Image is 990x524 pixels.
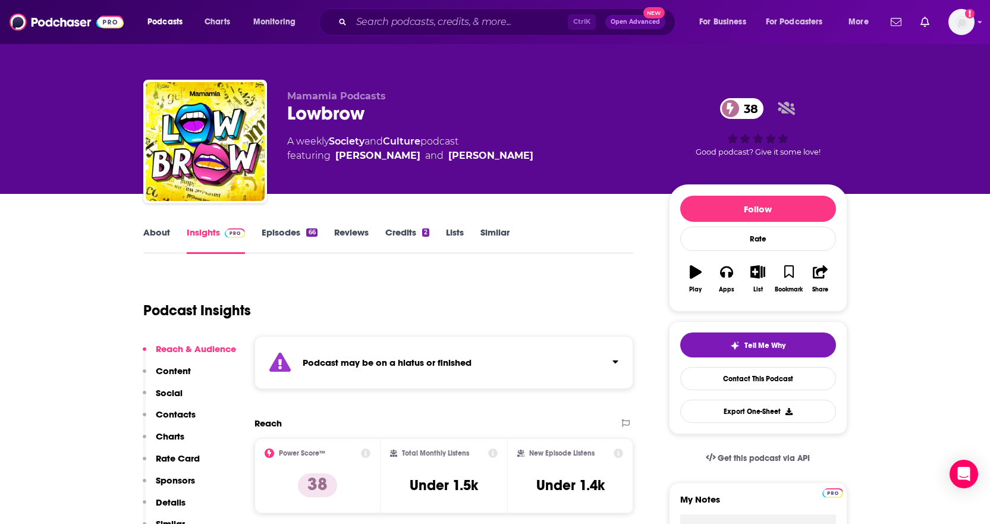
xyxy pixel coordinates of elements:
[689,286,702,293] div: Play
[948,9,975,35] button: Show profile menu
[156,365,191,376] p: Content
[422,228,429,237] div: 2
[696,148,821,156] span: Good podcast? Give it some love!
[254,418,282,429] h2: Reach
[822,487,843,498] a: Pro website
[804,258,835,300] button: Share
[10,11,124,33] img: Podchaser - Follow, Share and Rate Podcasts
[680,494,836,514] label: My Notes
[758,12,840,32] button: open menu
[254,336,634,389] section: Click to expand status details
[298,473,337,497] p: 38
[253,14,296,30] span: Monitoring
[287,134,533,163] div: A weekly podcast
[775,286,803,293] div: Bookmark
[680,196,836,222] button: Follow
[197,12,237,32] a: Charts
[385,227,429,254] a: Credits2
[335,149,420,163] a: Emily Vernem
[840,12,884,32] button: open menu
[156,431,184,442] p: Charts
[402,449,469,457] h2: Total Monthly Listens
[742,258,773,300] button: List
[886,12,906,32] a: Show notifications dropdown
[680,367,836,390] a: Contact This Podcast
[143,302,251,319] h1: Podcast Insights
[143,475,195,497] button: Sponsors
[568,14,596,30] span: Ctrl K
[950,460,978,488] div: Open Intercom Messenger
[143,227,170,254] a: About
[156,497,186,508] p: Details
[680,227,836,251] div: Rate
[425,149,444,163] span: and
[446,227,464,254] a: Lists
[480,227,510,254] a: Similar
[680,332,836,357] button: tell me why sparkleTell Me Why
[143,431,184,453] button: Charts
[287,149,533,163] span: featuring
[205,14,230,30] span: Charts
[812,286,828,293] div: Share
[611,19,660,25] span: Open Advanced
[669,90,847,164] div: 38Good podcast? Give it some love!
[143,409,196,431] button: Contacts
[732,98,764,119] span: 38
[822,488,843,498] img: Podchaser Pro
[351,12,568,32] input: Search podcasts, credits, & more...
[143,387,183,409] button: Social
[146,82,265,201] img: Lowbrow
[262,227,317,254] a: Episodes66
[643,7,665,18] span: New
[744,341,785,350] span: Tell Me Why
[303,357,472,368] strong: Podcast may be on a hiatus or finished
[383,136,420,147] a: Culture
[711,258,742,300] button: Apps
[225,228,246,238] img: Podchaser Pro
[156,343,236,354] p: Reach & Audience
[156,387,183,399] p: Social
[448,149,533,163] a: Holly Wainwright
[948,9,975,35] img: User Profile
[364,136,383,147] span: and
[329,136,364,147] a: Society
[306,228,317,237] div: 66
[147,14,183,30] span: Podcasts
[691,12,761,32] button: open menu
[696,444,820,473] a: Get this podcast via API
[718,453,810,463] span: Get this podcast via API
[143,365,191,387] button: Content
[948,9,975,35] span: Logged in as AtriaBooks
[766,14,823,30] span: For Podcasters
[916,12,934,32] a: Show notifications dropdown
[156,409,196,420] p: Contacts
[245,12,311,32] button: open menu
[730,341,740,350] img: tell me why sparkle
[334,227,369,254] a: Reviews
[143,453,200,475] button: Rate Card
[287,90,386,102] span: Mamamia Podcasts
[753,286,763,293] div: List
[720,98,764,119] a: 38
[529,449,595,457] h2: New Episode Listens
[330,8,687,36] div: Search podcasts, credits, & more...
[156,475,195,486] p: Sponsors
[719,286,734,293] div: Apps
[536,476,605,494] h3: Under 1.4k
[279,449,325,457] h2: Power Score™
[187,227,246,254] a: InsightsPodchaser Pro
[410,476,478,494] h3: Under 1.5k
[143,497,186,519] button: Details
[699,14,746,30] span: For Business
[143,343,236,365] button: Reach & Audience
[156,453,200,464] p: Rate Card
[848,14,869,30] span: More
[965,9,975,18] svg: Add a profile image
[680,258,711,300] button: Play
[680,400,836,423] button: Export One-Sheet
[605,15,665,29] button: Open AdvancedNew
[774,258,804,300] button: Bookmark
[139,12,198,32] button: open menu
